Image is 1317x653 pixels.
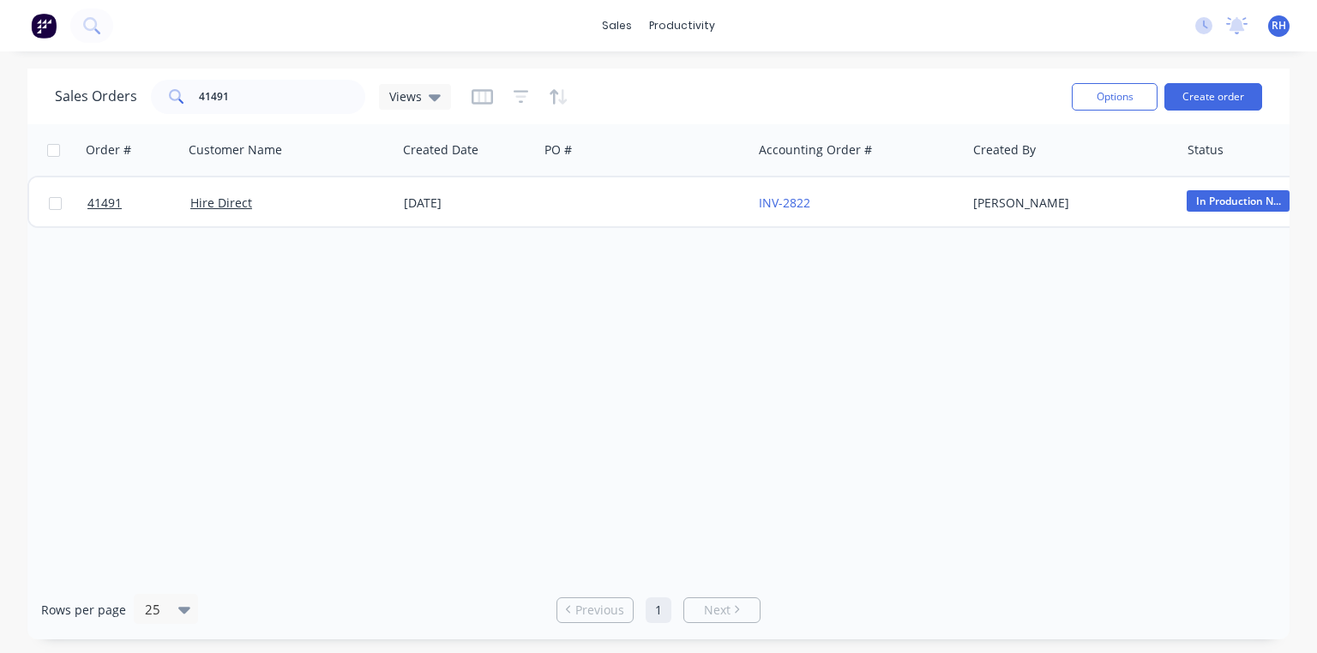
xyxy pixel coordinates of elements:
div: Order # [86,141,131,159]
div: [DATE] [404,195,532,212]
div: Accounting Order # [759,141,872,159]
div: [PERSON_NAME] [973,195,1164,212]
button: Options [1072,83,1158,111]
a: 41491 [87,177,190,229]
a: Next page [684,602,760,619]
span: Previous [575,602,624,619]
span: RH [1272,18,1286,33]
h1: Sales Orders [55,88,137,105]
span: Next [704,602,731,619]
button: Create order [1164,83,1262,111]
span: In Production N... [1187,190,1290,212]
img: Factory [31,13,57,39]
div: Customer Name [189,141,282,159]
ul: Pagination [550,597,767,623]
a: INV-2822 [759,195,810,211]
div: Status [1188,141,1224,159]
div: Created Date [403,141,478,159]
span: Views [389,87,422,105]
div: Created By [973,141,1036,159]
input: Search... [199,80,366,114]
a: Hire Direct [190,195,252,211]
a: Previous page [557,602,633,619]
iframe: Intercom live chat [1259,595,1300,636]
div: productivity [640,13,724,39]
a: Page 1 is your current page [646,597,671,623]
span: Rows per page [41,602,126,619]
div: PO # [544,141,572,159]
div: sales [593,13,640,39]
span: 41491 [87,195,122,212]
